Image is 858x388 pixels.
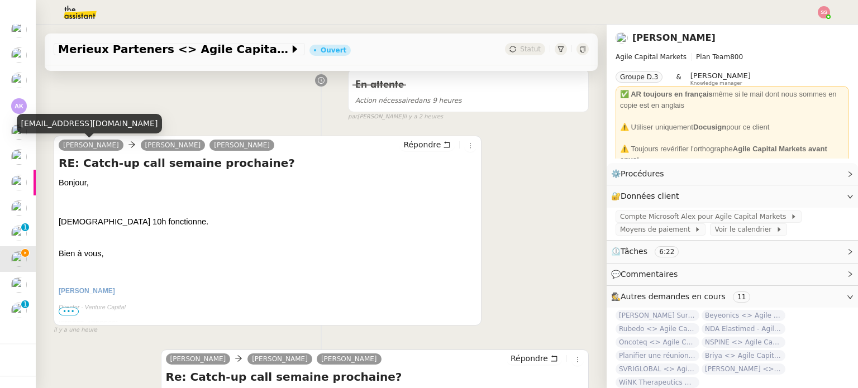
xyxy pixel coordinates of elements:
[616,337,699,348] span: Oncoteq <> Agile Capital Markets
[818,6,830,18] img: svg
[616,363,699,375] span: SVRIGLOBAL <> Agile Capital Markets
[54,325,97,335] span: il y a une heure
[714,224,775,235] span: Voir le calendrier
[620,145,827,164] strong: Agile Capital Markets avant envoi
[607,163,858,185] div: ⚙️Procédures
[611,190,684,203] span: 🔐
[607,241,858,262] div: ⏲️Tâches 6:22
[702,350,785,361] span: Briya <> Agile Capital Markets ([PERSON_NAME])
[611,270,683,279] span: 💬
[632,32,716,43] a: [PERSON_NAME]
[11,124,27,140] img: users%2FW4OQjB9BRtYK2an7yusO0WsYLsD3%2Favatar%2F28027066-518b-424c-8476-65f2e549ac29
[166,369,584,385] h4: Re: Catch-up call semaine prochaine?
[348,112,357,122] span: par
[403,139,441,150] span: Répondre
[21,223,29,231] nz-badge-sup: 1
[11,175,27,190] img: users%2FW4OQjB9BRtYK2an7yusO0WsYLsD3%2Favatar%2F28027066-518b-424c-8476-65f2e549ac29
[252,355,308,363] span: [PERSON_NAME]
[620,90,713,98] strong: ✅ AR toujours en français
[616,32,628,44] img: users%2FXPWOVq8PDVf5nBVhDcXguS2COHE3%2Favatar%2F3f89dc26-16aa-490f-9632-b2fdcfc735a1
[690,80,742,87] span: Knowledge manager
[620,122,845,133] div: ⚠️ Utiliser uniquement pour ce client
[11,277,27,293] img: users%2FXPWOVq8PDVf5nBVhDcXguS2COHE3%2Favatar%2F3f89dc26-16aa-490f-9632-b2fdcfc735a1
[59,287,115,295] span: [PERSON_NAME]
[702,310,785,321] span: Beyeonics <> Agile Capital Markets
[404,112,444,122] span: il y a 2 heures
[11,226,27,241] img: users%2FC9SBsJ0duuaSgpQFj5LgoEX8n0o2%2Favatar%2Fec9d51b8-9413-4189-adfb-7be4d8c96a3c
[59,249,104,258] span: Bien à vous,
[620,143,845,165] div: ⚠️ Toujours revérifier l'orthographe
[620,89,845,111] div: même si le mail dont nous sommes en copie est en anglais
[11,149,27,165] img: users%2FW4OQjB9BRtYK2an7yusO0WsYLsD3%2Favatar%2F28027066-518b-424c-8476-65f2e549ac29
[616,323,699,334] span: Rubedo <> Agile Capital Markets ([PERSON_NAME])
[621,191,679,200] span: Données client
[607,286,858,308] div: 🕵️Autres demandes en cours 11
[511,353,548,364] span: Répondre
[59,217,208,226] span: [DEMOGRAPHIC_DATA] 10h fonctionne.
[702,363,785,375] span: [PERSON_NAME] <> Agile Capital Markets
[616,310,699,321] span: [PERSON_NAME] Surgical <> Agile Capital Markets
[348,112,443,122] small: [PERSON_NAME]
[702,323,785,334] span: NDA Elastimed - Agile Capital Markets
[11,303,27,318] img: users%2FC9SBsJ0duuaSgpQFj5LgoEX8n0o2%2Favatar%2Fec9d51b8-9413-4189-adfb-7be4d8c96a3c
[621,169,664,178] span: Procédures
[214,141,270,149] span: [PERSON_NAME]
[23,300,27,310] p: 1
[620,224,694,235] span: Moyens de paiement
[11,22,27,37] img: users%2FC9SBsJ0duuaSgpQFj5LgoEX8n0o2%2Favatar%2Fec9d51b8-9413-4189-adfb-7be4d8c96a3c
[59,178,89,187] span: Bonjour,
[355,97,462,104] span: dans 9 heures
[166,354,231,364] a: [PERSON_NAME]
[11,73,27,88] img: users%2FC9SBsJ0duuaSgpQFj5LgoEX8n0o2%2Favatar%2Fec9d51b8-9413-4189-adfb-7be4d8c96a3c
[59,155,476,171] h4: RE: Catch-up call semaine prochaine?
[59,304,126,310] span: Director - Venture Capital
[693,123,726,131] strong: Docusign
[702,337,785,348] span: NSPINE <> Agile Capital Markets
[733,291,750,303] nz-tag: 11
[59,308,79,315] span: •••
[399,138,455,151] button: Répondre
[620,211,790,222] span: Compte Microsoft Alex pour Agile Capital Markets
[317,354,382,364] a: [PERSON_NAME]
[655,246,679,257] nz-tag: 6:22
[607,264,858,285] div: 💬Commentaires
[17,114,163,133] div: [EMAIL_ADDRESS][DOMAIN_NAME]
[616,377,699,388] span: WiNK Therapeutics <> Agile Capital Markets
[621,292,726,301] span: Autres demandes en cours
[520,45,541,53] span: Statut
[23,223,27,233] p: 1
[690,71,751,80] span: [PERSON_NAME]
[611,292,755,301] span: 🕵️
[696,53,730,61] span: Plan Team
[621,247,647,256] span: Tâches
[616,53,687,61] span: Agile Capital Markets
[11,200,27,216] img: users%2FC9SBsJ0duuaSgpQFj5LgoEX8n0o2%2Favatar%2Fec9d51b8-9413-4189-adfb-7be4d8c96a3c
[59,320,117,327] span: [STREET_ADDRESS]
[611,247,688,256] span: ⏲️
[607,185,858,207] div: 🔐Données client
[616,350,699,361] span: Planifier une réunion fin août/début septembre
[355,97,414,104] span: Action nécessaire
[676,71,681,86] span: &
[21,300,29,308] nz-badge-sup: 1
[355,80,404,90] span: En attente
[611,167,669,180] span: ⚙️
[11,251,27,267] img: users%2FXPWOVq8PDVf5nBVhDcXguS2COHE3%2Favatar%2F3f89dc26-16aa-490f-9632-b2fdcfc735a1
[507,352,562,365] button: Répondre
[730,53,743,61] span: 800
[616,71,662,83] nz-tag: Groupe D.3
[59,140,123,150] a: [PERSON_NAME]
[141,140,206,150] a: [PERSON_NAME]
[11,98,27,114] img: svg
[321,47,346,54] div: Ouvert
[690,71,751,86] app-user-label: Knowledge manager
[58,44,289,55] span: Merieux Parteners <> Agile Capital Markets
[621,270,678,279] span: Commentaires
[11,47,27,63] img: users%2FC9SBsJ0duuaSgpQFj5LgoEX8n0o2%2Favatar%2Fec9d51b8-9413-4189-adfb-7be4d8c96a3c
